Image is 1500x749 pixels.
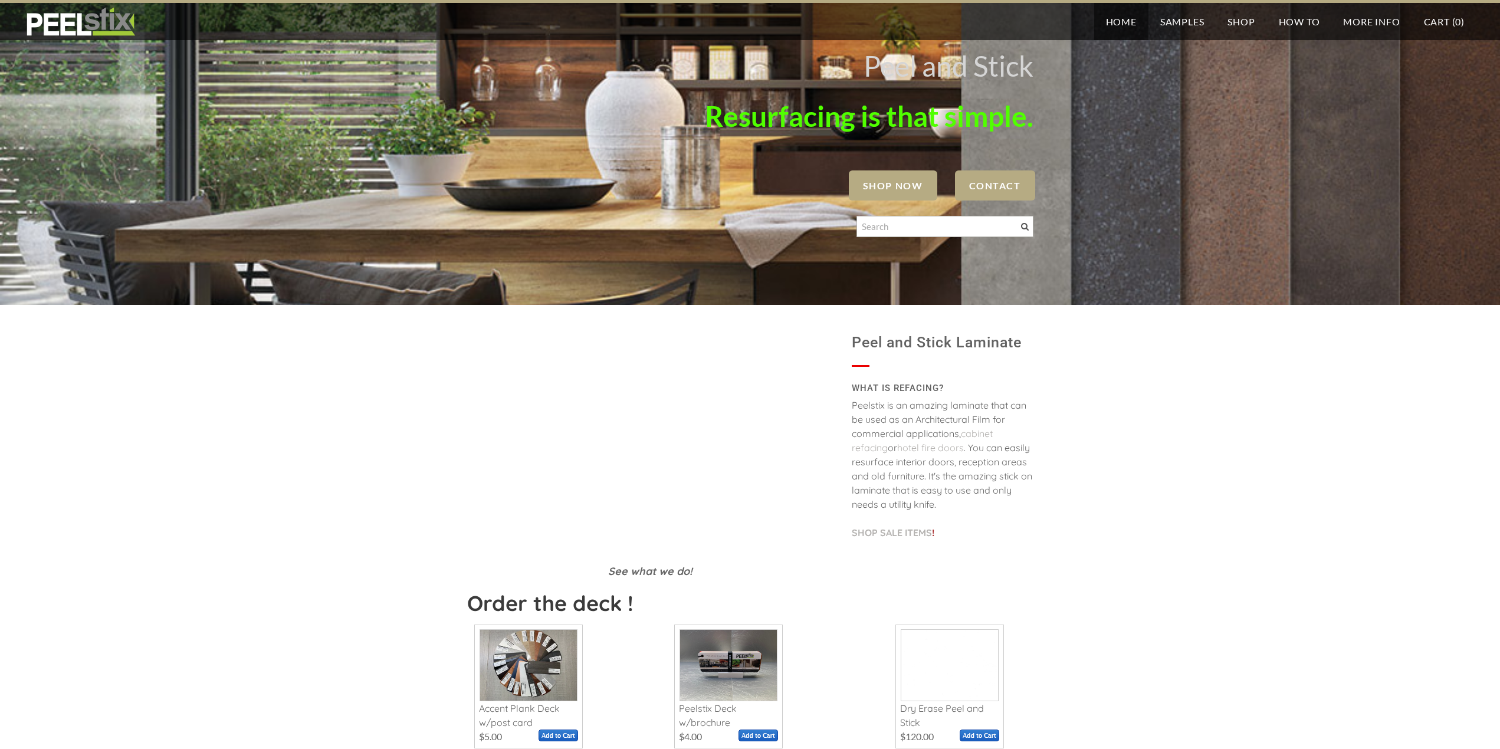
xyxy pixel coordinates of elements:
div: 4.00 [684,730,702,744]
a: More Info [1331,3,1412,40]
a: Home [1094,3,1148,40]
div: $ [679,730,684,744]
a: Contact [955,170,1035,201]
div: Dry Erase Peel and Stick [900,701,999,730]
div: 120.00 [905,730,934,744]
a: SHOP SALE ITEMS [852,527,932,538]
div: $ [479,730,484,744]
a: Cart (0) [1412,3,1476,40]
strong: Order the deck ! [467,590,634,616]
a: Samples [1148,3,1216,40]
input: Submit [738,730,778,741]
span: Search [1021,223,1029,231]
a: hotel fire doors [897,442,964,454]
h2: WHAT IS REFACING? [852,379,1033,398]
div: Peelstix is an amazing laminate that can be used as an Architectural Film for commercial applicat... [852,398,1033,551]
img: REFACE SUPPLIES [24,7,137,37]
div: 5.00 [484,730,502,744]
font: Peel and Stick ​ [864,49,1033,83]
font: See what we do! [608,564,692,578]
div: Peelstix Deck w/brochure [679,701,778,730]
a: cabinet refacing [852,428,993,454]
a: Shop [1216,3,1266,40]
input: Submit [539,730,578,741]
div: Accent Plank Deck w/post card [479,701,578,730]
font: ! [852,527,934,538]
input: Submit [960,730,999,741]
input: Search [856,216,1033,237]
h1: Peel and Stick Laminate [852,328,1033,357]
font: Resurfacing is that simple. [705,99,1033,133]
div: $ [900,730,905,744]
a: How To [1267,3,1332,40]
span: 0 [1455,16,1461,27]
a: SHOP NOW [849,170,937,201]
